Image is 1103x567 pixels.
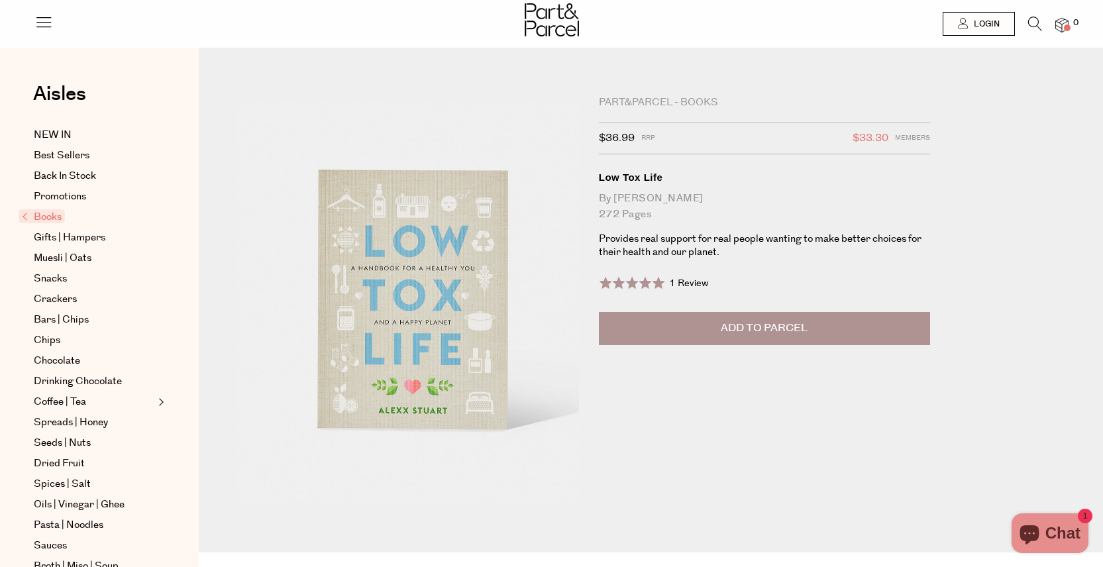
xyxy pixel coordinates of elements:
span: Chocolate [34,353,80,369]
inbox-online-store-chat: Shopify online store chat [1008,513,1092,556]
img: Part&Parcel [525,3,579,36]
span: Chips [34,333,60,348]
span: Gifts | Hampers [34,230,105,246]
button: Expand/Collapse Coffee | Tea [155,394,164,410]
div: by [PERSON_NAME] 272 pages [599,191,930,223]
p: Provides real support for real people wanting to make better choices for their health and our pla... [599,232,930,259]
span: Aisles [33,79,86,109]
span: Dried Fruit [34,456,85,472]
a: 0 [1055,18,1069,32]
span: Oils | Vinegar | Ghee [34,497,125,513]
a: NEW IN [34,127,154,143]
span: 0 [1070,17,1082,29]
a: Best Sellers [34,148,154,164]
span: Drinking Chocolate [34,374,122,389]
span: Bars | Chips [34,312,89,328]
span: 1 Review [669,277,709,290]
a: Seeds | Nuts [34,435,154,451]
span: Coffee | Tea [34,394,86,410]
a: Promotions [34,189,154,205]
span: $36.99 [599,130,635,147]
span: RRP [641,130,655,147]
span: NEW IN [34,127,72,143]
span: Seeds | Nuts [34,435,91,451]
a: Spreads | Honey [34,415,154,431]
span: Add to Parcel [721,321,808,336]
div: Low Tox Life [599,171,930,184]
a: Chocolate [34,353,154,369]
span: Sauces [34,538,67,554]
span: Back In Stock [34,168,96,184]
a: Snacks [34,271,154,287]
span: Spreads | Honey [34,415,108,431]
a: Drinking Chocolate [34,374,154,389]
span: Login [971,19,1000,30]
span: Pasta | Noodles [34,517,103,533]
a: Muesli | Oats [34,250,154,266]
span: Snacks [34,271,67,287]
a: Spices | Salt [34,476,154,492]
span: Promotions [34,189,86,205]
a: Oils | Vinegar | Ghee [34,497,154,513]
div: Part&Parcel - Books [599,96,930,109]
a: Back In Stock [34,168,154,184]
span: Crackers [34,291,77,307]
a: Login [943,12,1015,36]
span: Muesli | Oats [34,250,91,266]
img: Low Tox Life [238,101,579,503]
span: $33.30 [853,130,888,147]
a: Aisles [33,84,86,117]
span: Spices | Salt [34,476,91,492]
a: Dried Fruit [34,456,154,472]
span: Members [895,130,930,147]
a: Gifts | Hampers [34,230,154,246]
span: Best Sellers [34,148,89,164]
a: Books [22,209,154,225]
a: Coffee | Tea [34,394,154,410]
a: Pasta | Noodles [34,517,154,533]
button: Add to Parcel [599,312,930,345]
a: Chips [34,333,154,348]
a: Bars | Chips [34,312,154,328]
a: Sauces [34,538,154,554]
a: Crackers [34,291,154,307]
span: Books [19,209,65,223]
